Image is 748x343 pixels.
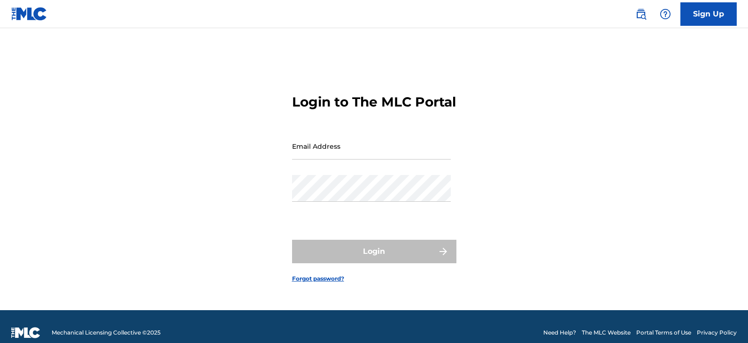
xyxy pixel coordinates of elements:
[52,328,161,337] span: Mechanical Licensing Collective © 2025
[11,327,40,338] img: logo
[697,328,737,337] a: Privacy Policy
[543,328,576,337] a: Need Help?
[636,328,691,337] a: Portal Terms of Use
[582,328,631,337] a: The MLC Website
[292,274,344,283] a: Forgot password?
[660,8,671,20] img: help
[656,5,675,23] div: Help
[680,2,737,26] a: Sign Up
[701,298,748,343] iframe: Chat Widget
[635,8,647,20] img: search
[292,94,456,110] h3: Login to The MLC Portal
[632,5,650,23] a: Public Search
[11,7,47,21] img: MLC Logo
